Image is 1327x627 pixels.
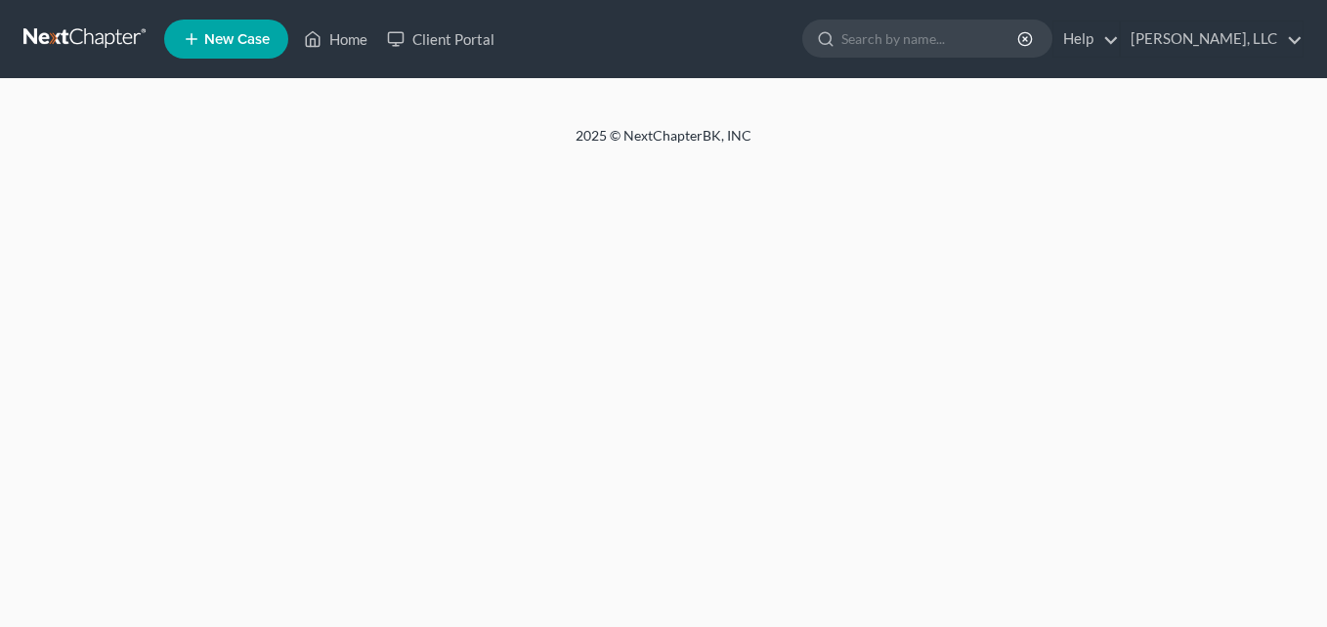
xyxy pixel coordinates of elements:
input: Search by name... [841,21,1020,57]
a: Client Portal [377,21,504,57]
div: 2025 © NextChapterBK, INC [107,126,1220,161]
span: New Case [204,32,270,47]
a: Help [1053,21,1119,57]
a: [PERSON_NAME], LLC [1121,21,1303,57]
a: Home [294,21,377,57]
